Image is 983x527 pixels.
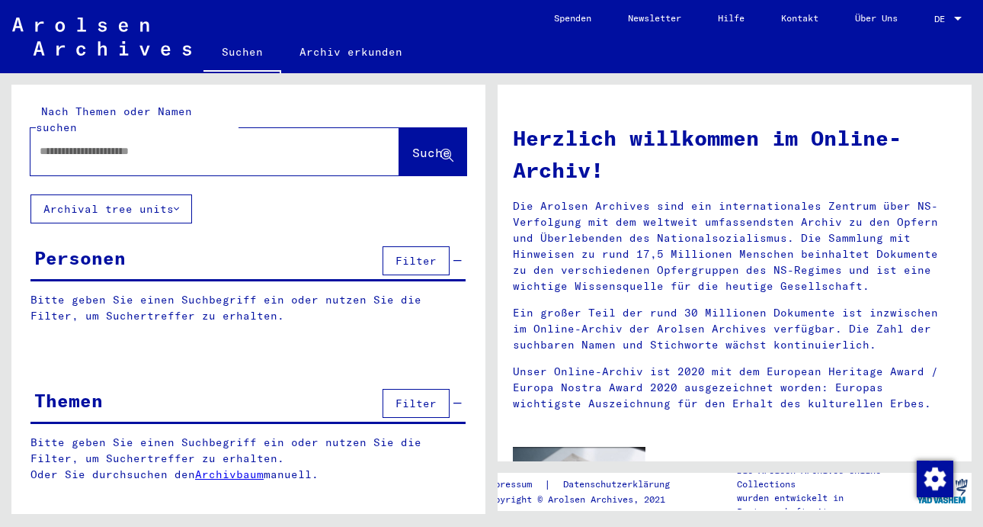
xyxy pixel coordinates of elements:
[30,435,466,483] p: Bitte geben Sie einen Suchbegriff ein oder nutzen Sie die Filter, um Suchertreffer zu erhalten. O...
[34,387,103,414] div: Themen
[412,145,450,160] span: Suche
[484,493,688,506] p: Copyright © Arolsen Archives, 2021
[914,472,971,510] img: yv_logo.png
[737,464,913,491] p: Die Arolsen Archives Online-Collections
[36,104,192,134] mat-label: Nach Themen oder Namen suchen
[203,34,281,73] a: Suchen
[916,460,953,496] div: Zustimmung ändern
[917,461,953,497] img: Zustimmung ändern
[737,491,913,519] p: wurden entwickelt in Partnerschaft mit
[383,246,450,275] button: Filter
[513,122,956,186] h1: Herzlich willkommen im Online-Archiv!
[513,198,956,294] p: Die Arolsen Archives sind ein internationales Zentrum über NS-Verfolgung mit dem weltweit umfasse...
[12,18,191,56] img: Arolsen_neg.svg
[395,254,437,268] span: Filter
[281,34,421,70] a: Archiv erkunden
[513,364,956,412] p: Unser Online-Archiv ist 2020 mit dem European Heritage Award / Europa Nostra Award 2020 ausgezeic...
[934,14,951,24] span: DE
[484,477,688,493] div: |
[668,458,956,506] p: In einem kurzen Video haben wir für Sie die wichtigsten Tipps für die Suche im Online-Archiv zusa...
[551,477,688,493] a: Datenschutzerklärung
[399,128,466,175] button: Suche
[34,244,126,272] div: Personen
[484,477,544,493] a: Impressum
[395,397,437,410] span: Filter
[383,389,450,418] button: Filter
[30,292,466,324] p: Bitte geben Sie einen Suchbegriff ein oder nutzen Sie die Filter, um Suchertreffer zu erhalten.
[30,194,192,223] button: Archival tree units
[195,468,264,481] a: Archivbaum
[513,447,645,519] img: video.jpg
[513,305,956,353] p: Ein großer Teil der rund 30 Millionen Dokumente ist inzwischen im Online-Archiv der Arolsen Archi...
